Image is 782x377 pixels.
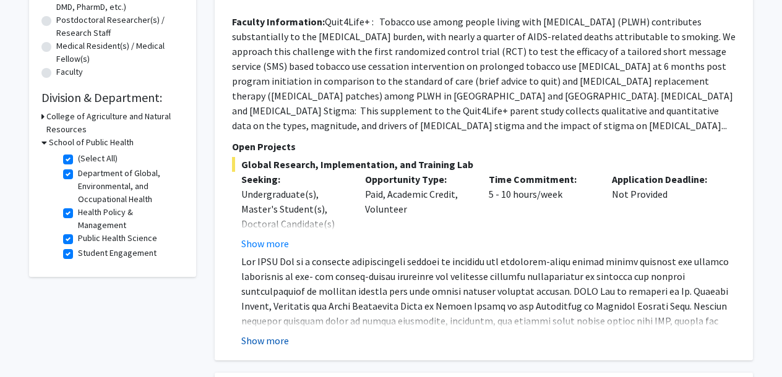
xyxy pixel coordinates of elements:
[49,136,134,149] h3: School of Public Health
[78,167,181,206] label: Department of Global, Environmental, and Occupational Health
[489,172,594,187] p: Time Commitment:
[232,157,736,172] span: Global Research, Implementation, and Training Lab
[241,172,346,187] p: Seeking:
[241,187,346,305] div: Undergraduate(s), Master's Student(s), Doctoral Candidate(s) (PhD, MD, DMD, PharmD, etc.), Postdo...
[41,90,184,105] h2: Division & Department:
[46,110,184,136] h3: College of Agriculture and Natural Resources
[603,172,726,251] div: Not Provided
[56,14,184,40] label: Postdoctoral Researcher(s) / Research Staff
[479,172,603,251] div: 5 - 10 hours/week
[56,66,83,78] label: Faculty
[78,152,118,165] label: (Select All)
[356,172,479,251] div: Paid, Academic Credit, Volunteer
[241,236,289,251] button: Show more
[241,333,289,348] button: Show more
[78,247,157,260] label: Student Engagement
[56,40,184,66] label: Medical Resident(s) / Medical Fellow(s)
[612,172,717,187] p: Application Deadline:
[232,15,736,132] fg-read-more: Quit4Life+ : Tobacco use among people living with [MEDICAL_DATA] (PLWH) contributes substantially...
[232,139,736,154] p: Open Projects
[9,321,53,368] iframe: Chat
[365,172,470,187] p: Opportunity Type:
[78,232,157,245] label: Public Health Science
[78,206,181,232] label: Health Policy & Management
[232,15,325,28] b: Faculty Information:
